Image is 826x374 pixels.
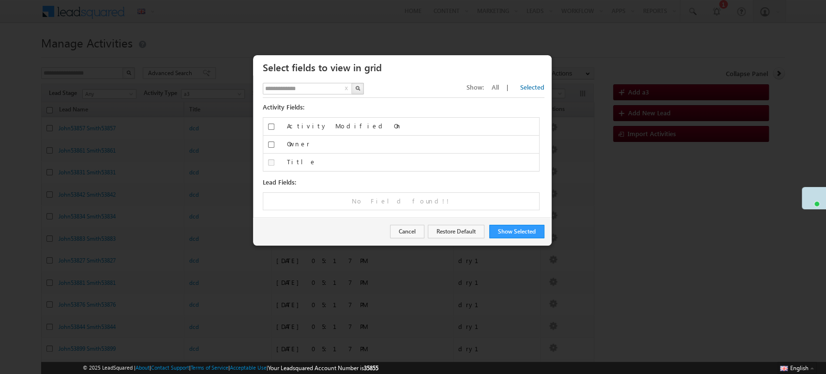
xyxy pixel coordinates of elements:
[268,364,378,372] span: Your Leadsquared Account Number is
[191,364,228,371] a: Terms of Service
[343,83,349,95] button: x
[507,83,512,91] span: |
[83,363,378,373] span: © 2025 LeadSquared | | | | |
[151,364,189,371] a: Contact Support
[355,86,360,91] img: Search
[263,193,539,209] div: No Field found!!
[390,225,424,238] button: Cancel
[466,83,484,91] span: Show:
[263,98,544,117] div: Activity Fields:
[364,364,378,372] span: 35855
[778,362,816,374] button: English
[428,225,484,238] button: Restore Default
[135,364,150,371] a: About
[287,122,539,130] label: Activity Modified On
[287,157,539,166] label: Title
[520,83,544,91] span: Selected
[287,140,539,148] label: Owner
[489,225,544,238] button: Show Selected
[790,364,809,372] span: English
[492,83,499,91] span: All
[230,364,267,371] a: Acceptable Use
[263,59,548,76] h3: Select fields to view in grid
[263,171,544,192] div: Lead Fields:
